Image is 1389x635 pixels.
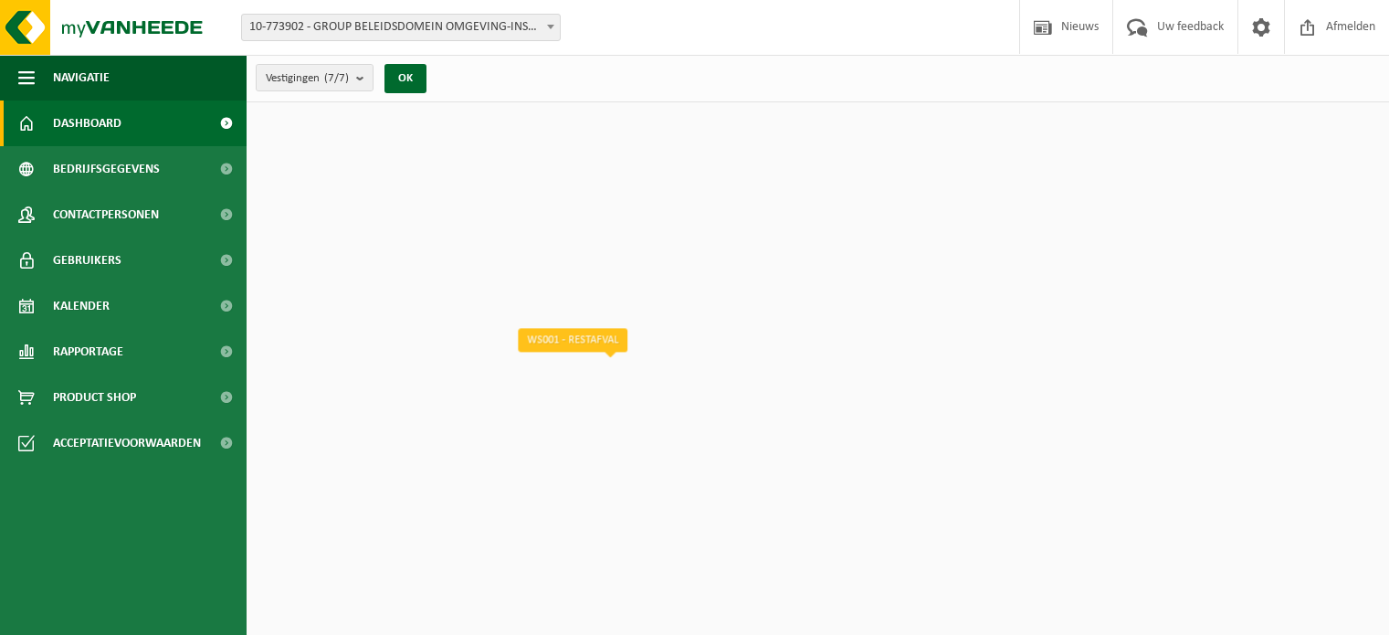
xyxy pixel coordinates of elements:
[53,55,110,101] span: Navigatie
[53,375,136,420] span: Product Shop
[53,283,110,329] span: Kalender
[384,64,426,93] button: OK
[256,64,374,91] button: Vestigingen(7/7)
[53,192,159,238] span: Contactpersonen
[324,72,349,84] count: (7/7)
[241,14,561,41] span: 10-773902 - GROUP BELEIDSDOMEIN OMGEVING-INSTITUUT VOOR NATUUR EN BOSONDERZOEK (INBO)
[53,101,121,146] span: Dashboard
[242,15,560,40] span: 10-773902 - GROUP BELEIDSDOMEIN OMGEVING-INSTITUUT VOOR NATUUR EN BOSONDERZOEK (INBO)
[53,238,121,283] span: Gebruikers
[53,420,201,466] span: Acceptatievoorwaarden
[53,329,123,375] span: Rapportage
[266,65,349,92] span: Vestigingen
[53,146,160,192] span: Bedrijfsgegevens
